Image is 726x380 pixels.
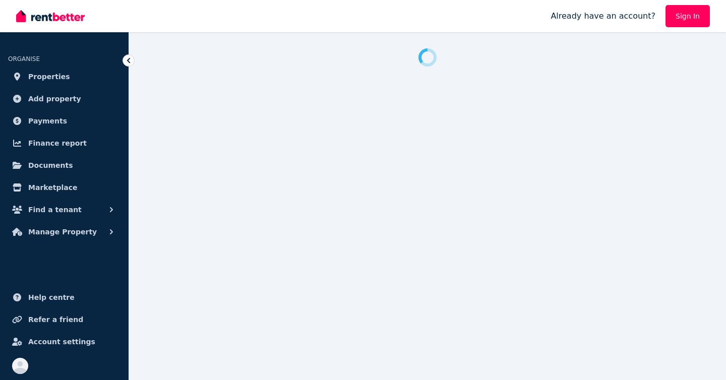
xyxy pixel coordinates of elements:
[28,291,75,303] span: Help centre
[8,55,40,62] span: ORGANISE
[8,200,120,220] button: Find a tenant
[8,67,120,87] a: Properties
[28,115,67,127] span: Payments
[8,309,120,330] a: Refer a friend
[28,93,81,105] span: Add property
[8,222,120,242] button: Manage Property
[8,133,120,153] a: Finance report
[8,89,120,109] a: Add property
[28,204,82,216] span: Find a tenant
[28,137,87,149] span: Finance report
[28,71,70,83] span: Properties
[28,313,83,326] span: Refer a friend
[16,9,85,24] img: RentBetter
[551,10,655,22] span: Already have an account?
[8,177,120,198] a: Marketplace
[8,111,120,131] a: Payments
[8,332,120,352] a: Account settings
[28,181,77,194] span: Marketplace
[28,226,97,238] span: Manage Property
[8,155,120,175] a: Documents
[28,336,95,348] span: Account settings
[8,287,120,307] a: Help centre
[665,5,710,27] a: Sign In
[28,159,73,171] span: Documents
